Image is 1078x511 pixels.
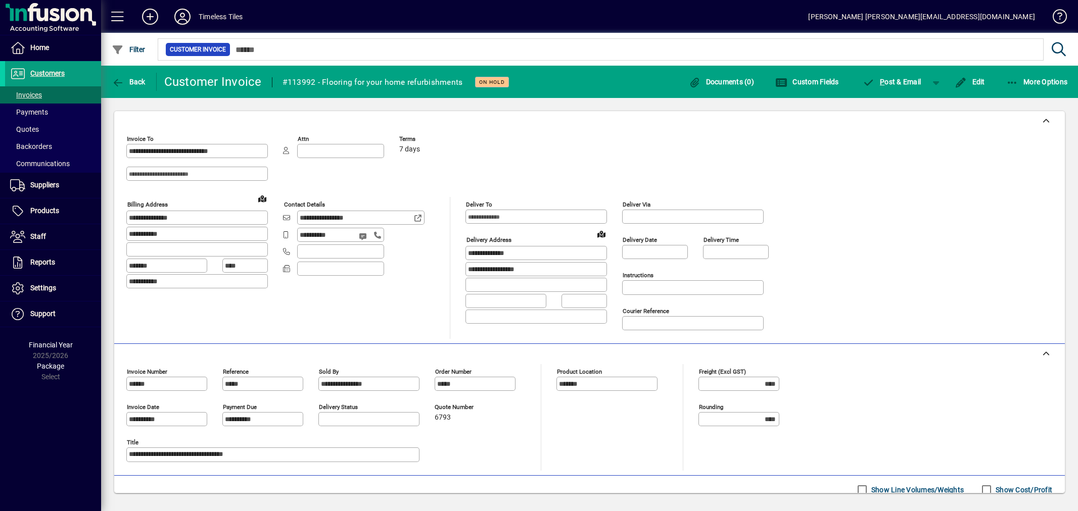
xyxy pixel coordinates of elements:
span: Backorders [10,142,52,150]
mat-label: Invoice date [127,403,159,411]
mat-label: Freight (excl GST) [699,368,746,375]
span: Customers [30,69,65,77]
a: Knowledge Base [1045,2,1065,35]
mat-label: Invoice To [127,135,154,142]
a: Settings [5,276,101,301]
span: Terms [399,136,460,142]
div: [PERSON_NAME] [PERSON_NAME][EMAIL_ADDRESS][DOMAIN_NAME] [808,9,1035,25]
a: Payments [5,104,101,121]
a: Backorders [5,138,101,155]
mat-label: Sold by [319,368,339,375]
span: Products [30,207,59,215]
button: Send SMS [352,224,376,248]
span: On hold [479,79,505,85]
span: Communications [10,160,70,168]
span: Quotes [10,125,39,133]
div: #113992 - Flooring for your home refurbishments [283,74,463,90]
mat-label: Attn [298,135,309,142]
span: Home [30,43,49,52]
a: View on map [593,226,610,242]
span: 6793 [435,414,451,422]
span: Reports [30,258,55,266]
span: Invoices [10,91,42,99]
button: Back [109,73,148,91]
a: Quotes [5,121,101,138]
a: Home [5,35,101,61]
button: Custom Fields [773,73,841,91]
a: Communications [5,155,101,172]
a: Invoices [5,86,101,104]
mat-label: Deliver To [466,201,492,208]
span: Package [37,362,64,370]
button: Add [134,8,166,26]
span: Customer Invoice [170,44,226,55]
app-page-header-button: Back [101,73,157,91]
a: Suppliers [5,173,101,198]
mat-label: Delivery date [623,236,657,243]
a: View on map [254,190,270,207]
span: 7 days [399,145,420,154]
span: Custom Fields [775,78,839,86]
span: Settings [30,284,56,292]
mat-label: Reference [223,368,249,375]
mat-label: Deliver via [623,201,650,208]
button: Edit [952,73,988,91]
span: P [880,78,884,86]
mat-label: Courier Reference [623,308,669,315]
mat-label: Instructions [623,272,653,279]
span: Edit [955,78,985,86]
label: Show Cost/Profit [994,485,1052,495]
span: Filter [112,45,146,54]
a: Support [5,301,101,327]
mat-label: Rounding [699,403,723,411]
button: Documents (0) [686,73,757,91]
a: Reports [5,250,101,275]
span: Staff [30,232,46,240]
a: Products [5,198,101,224]
mat-label: Title [127,439,138,446]
a: Staff [5,224,101,249]
label: Show Line Volumes/Weights [869,485,964,495]
span: More Options [1006,78,1068,86]
button: Post & Email [858,73,926,91]
mat-label: Delivery status [319,403,358,411]
mat-label: Product location [557,368,602,375]
div: Timeless Tiles [199,9,243,25]
span: Documents (0) [688,78,754,86]
button: More Options [1004,73,1070,91]
mat-label: Invoice number [127,368,167,375]
span: Back [112,78,146,86]
span: Suppliers [30,181,59,189]
button: Profile [166,8,199,26]
mat-label: Order number [435,368,472,375]
mat-label: Delivery time [704,236,739,243]
span: ost & Email [863,78,921,86]
span: Financial Year [29,341,73,349]
span: Quote number [435,404,495,411]
span: Payments [10,108,48,116]
button: Filter [109,40,148,59]
span: Support [30,310,56,318]
mat-label: Payment due [223,403,257,411]
div: Customer Invoice [164,74,262,90]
